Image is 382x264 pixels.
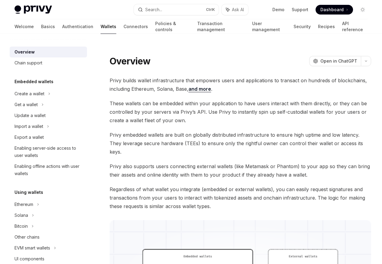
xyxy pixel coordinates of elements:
span: Open in ChatGPT [320,58,357,64]
div: UI components [14,255,44,262]
a: Wallets [101,19,116,34]
a: and more [188,86,211,92]
div: Enabling server-side access to user wallets [14,145,83,159]
a: Demo [272,7,284,13]
span: Dashboard [320,7,344,13]
a: Welcome [14,19,34,34]
div: Update a wallet [14,112,46,119]
span: Ctrl K [206,7,215,12]
div: Create a wallet [14,90,44,97]
a: Transaction management [197,19,245,34]
span: Regardless of what wallet you integrate (embedded or external wallets), you can easily request si... [110,185,371,210]
a: Update a wallet [10,110,87,121]
div: Solana [14,212,28,219]
a: Policies & controls [155,19,190,34]
div: Export a wallet [14,134,44,141]
div: Import a wallet [14,123,43,130]
a: Enabling offline actions with user wallets [10,161,87,179]
a: Other chains [10,232,87,243]
span: Privy also supports users connecting external wallets (like Metamask or Phantom) to your app so t... [110,162,371,179]
a: Dashboard [316,5,353,15]
div: Ethereum [14,201,33,208]
div: Search... [145,6,162,13]
a: Basics [41,19,55,34]
a: API reference [342,19,368,34]
img: light logo [14,5,52,14]
div: Other chains [14,233,40,241]
a: Support [292,7,308,13]
button: Open in ChatGPT [309,56,361,66]
a: User management [252,19,286,34]
button: Toggle dark mode [358,5,368,15]
span: Privy embedded wallets are built on globally distributed infrastructure to ensure high uptime and... [110,131,371,156]
a: Chain support [10,57,87,68]
div: Enabling offline actions with user wallets [14,163,83,177]
div: Overview [14,48,35,56]
div: EVM smart wallets [14,244,50,252]
span: These wallets can be embedded within your application to have users interact with them directly, ... [110,99,371,125]
button: Search...CtrlK [134,4,219,15]
a: Security [294,19,311,34]
span: Privy builds wallet infrastructure that empowers users and applications to transact on hundreds o... [110,76,371,93]
div: Chain support [14,59,42,67]
a: Export a wallet [10,132,87,143]
span: Ask AI [232,7,244,13]
a: Authentication [62,19,93,34]
a: Overview [10,47,87,57]
div: Bitcoin [14,223,28,230]
a: Enabling server-side access to user wallets [10,143,87,161]
button: Ask AI [222,4,248,15]
h5: Using wallets [14,189,43,196]
div: Get a wallet [14,101,38,108]
a: Connectors [124,19,148,34]
h5: Embedded wallets [14,78,53,85]
a: Recipes [318,19,335,34]
h1: Overview [110,56,150,67]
